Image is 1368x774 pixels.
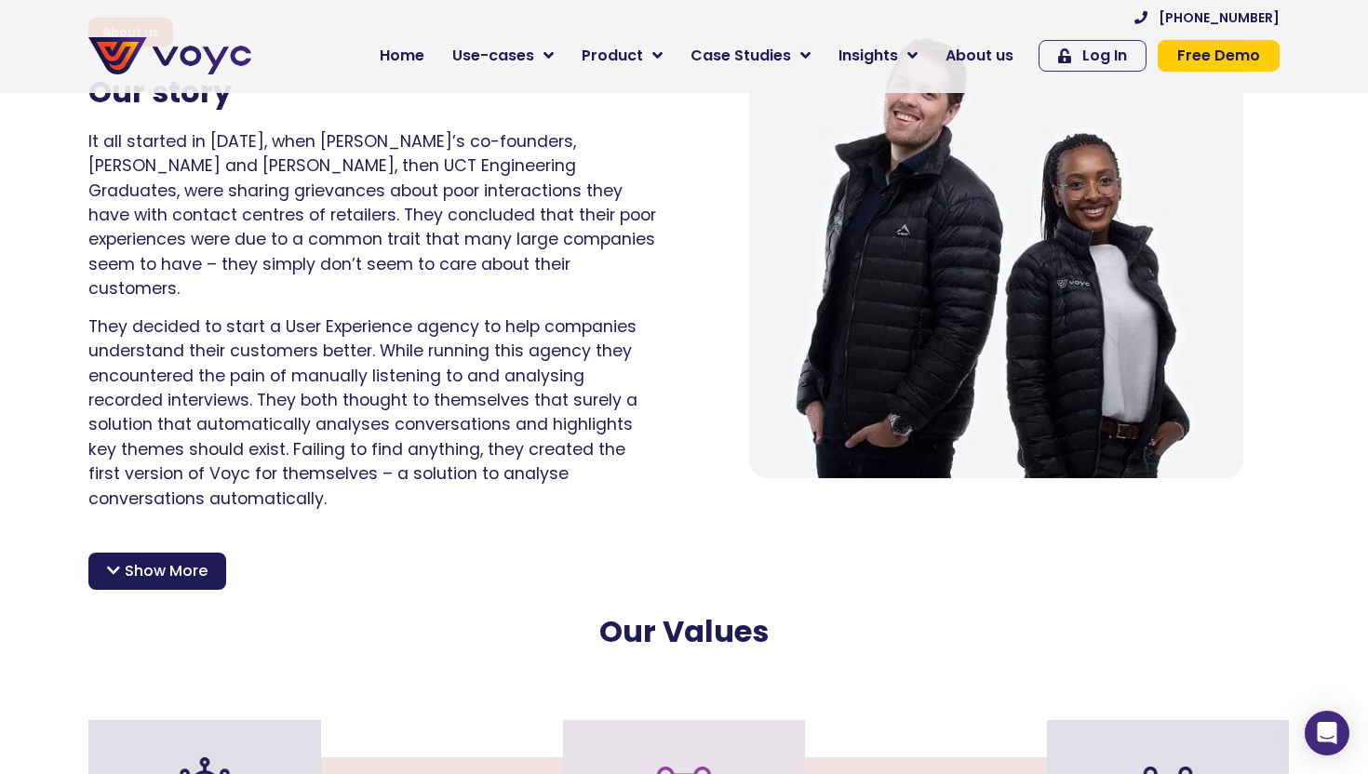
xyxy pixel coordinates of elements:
[582,45,643,67] span: Product
[88,74,656,110] h2: Our story
[452,45,534,67] span: Use-cases
[1305,711,1349,755] div: Open Intercom Messenger
[838,45,898,67] span: Insights
[88,37,251,74] img: voyc-full-logo
[88,314,656,511] p: They decided to start a User Experience agency to help companies understand their customers bette...
[825,37,932,74] a: Insights
[1177,48,1260,63] span: Free Demo
[94,614,1274,649] h2: Our Values
[749,18,1243,477] img: About us
[380,45,424,67] span: Home
[1082,48,1127,63] span: Log In
[88,129,656,301] p: It all started in [DATE], when [PERSON_NAME]’s co-founders, [PERSON_NAME] and [PERSON_NAME], then...
[691,45,791,67] span: Case Studies
[125,560,208,582] span: Show More
[1039,40,1147,72] a: Log In
[677,37,825,74] a: Case Studies
[88,553,226,590] div: Show More
[1159,11,1280,24] span: [PHONE_NUMBER]
[568,37,677,74] a: Product
[366,37,438,74] a: Home
[1158,40,1280,72] a: Free Demo
[946,45,1013,67] span: About us
[438,37,568,74] a: Use-cases
[932,37,1027,74] a: About us
[88,524,1280,597] p: After making it into the prestigious Techstars [DOMAIN_NAME] accelerator in [GEOGRAPHIC_DATA], th...
[1134,11,1280,24] a: [PHONE_NUMBER]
